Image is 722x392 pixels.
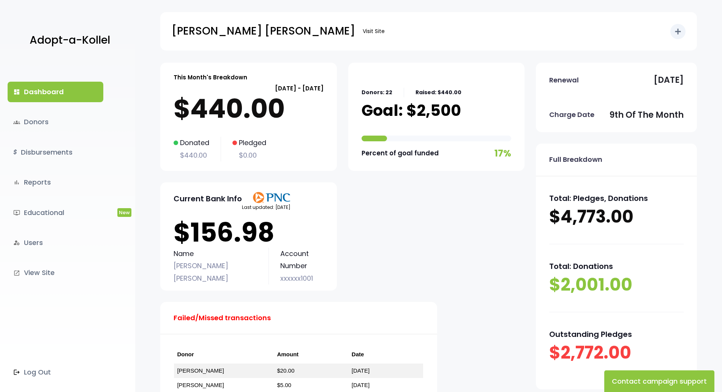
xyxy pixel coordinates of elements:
i: $ [13,147,17,158]
th: Date [349,346,423,364]
button: add [670,24,686,39]
p: Renewal [549,74,579,86]
p: 17% [494,145,511,161]
p: Pledged [232,137,266,149]
a: $5.00 [277,382,291,388]
p: Current Bank Info [174,192,242,205]
a: launchView Site [8,262,103,283]
a: Adopt-a-Kollel [26,22,110,59]
th: Donor [174,346,274,364]
p: Failed/Missed transactions [174,312,271,324]
p: $440.00 [174,149,209,161]
a: ondemand_videoEducationalNew [8,202,103,223]
p: $0.00 [232,149,266,161]
a: $Disbursements [8,142,103,163]
a: [PERSON_NAME] [177,382,224,388]
a: [DATE] [352,382,370,388]
p: Total: Pledges, Donations [549,191,684,205]
p: 9th of the month [610,107,684,123]
img: PNClogo.svg [253,192,291,203]
a: Visit Site [359,24,389,39]
i: add [673,27,683,36]
p: Percent of goal funded [362,147,439,159]
a: dashboardDashboard [8,82,103,102]
i: launch [13,270,20,277]
a: Log Out [8,362,103,383]
p: $2,001.00 [549,273,684,297]
p: Donated [174,137,209,149]
p: Full Breakdown [549,153,602,166]
i: bar_chart [13,179,20,186]
i: dashboard [13,89,20,95]
span: New [117,208,131,217]
p: Donors: 22 [362,88,392,97]
p: Adopt-a-Kollel [30,31,110,50]
p: Name [174,248,257,260]
p: $2,772.00 [549,341,684,365]
span: groups [13,119,20,126]
a: manage_accountsUsers [8,232,103,253]
p: Outstanding Pledges [549,327,684,341]
p: $156.98 [174,217,324,248]
p: This Month's Breakdown [174,72,247,82]
a: [PERSON_NAME] [177,367,224,374]
p: [DATE] - [DATE] [174,83,324,93]
a: bar_chartReports [8,172,103,193]
i: ondemand_video [13,209,20,216]
button: Contact campaign support [604,370,714,392]
th: Amount [274,346,348,364]
p: $440.00 [174,93,324,124]
p: [DATE] [654,73,684,88]
p: Account Number [280,248,323,272]
a: groupsDonors [8,112,103,132]
p: Last updated: [DATE] [242,203,291,212]
i: manage_accounts [13,239,20,246]
p: Charge Date [549,109,594,121]
p: Total: Donations [549,259,684,273]
p: [PERSON_NAME] [PERSON_NAME] [172,22,355,41]
p: $4,773.00 [549,205,684,229]
p: xxxxxx1001 [280,272,323,285]
p: Raised: $440.00 [416,88,461,97]
a: [DATE] [352,367,370,374]
p: [PERSON_NAME] [PERSON_NAME] [174,260,257,285]
p: Goal: $2,500 [362,101,461,120]
a: $20.00 [277,367,294,374]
